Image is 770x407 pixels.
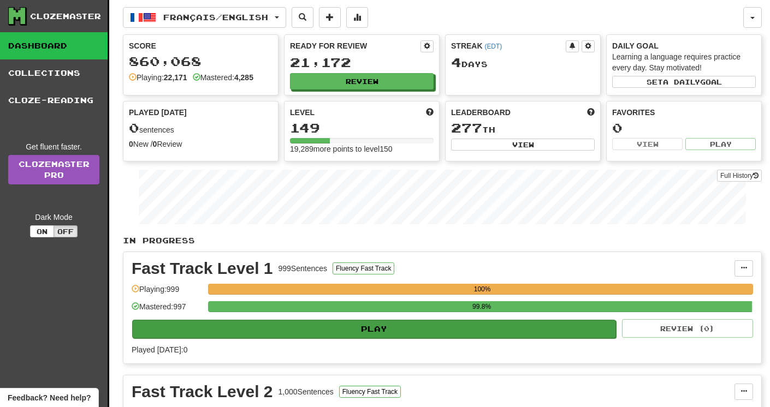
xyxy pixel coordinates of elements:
[193,72,253,83] div: Mastered:
[290,143,434,154] div: 19,289 more points to level 150
[132,284,203,302] div: Playing: 999
[587,107,595,118] span: This week in points, UTC
[8,155,99,184] a: ClozemasterPro
[129,140,133,148] strong: 0
[129,40,273,51] div: Score
[153,140,157,148] strong: 0
[612,51,756,73] div: Learning a language requires practice every day. Stay motivated!
[30,225,54,237] button: On
[451,55,461,70] span: 4
[339,386,401,398] button: Fluency Fast Track
[451,56,595,70] div: Day s
[54,225,78,237] button: Off
[290,40,420,51] div: Ready for Review
[8,141,99,152] div: Get fluent faster.
[612,107,756,118] div: Favorites
[451,139,595,151] button: View
[129,120,139,135] span: 0
[612,76,756,88] button: Seta dailygoal
[451,40,566,51] div: Streak
[129,107,187,118] span: Played [DATE]
[211,301,752,312] div: 99.8%
[30,11,101,22] div: Clozemaster
[451,107,511,118] span: Leaderboard
[8,392,91,403] span: Open feedback widget
[663,78,700,86] span: a daily
[612,138,683,150] button: View
[292,7,313,28] button: Search sentences
[279,263,328,274] div: 999 Sentences
[290,107,315,118] span: Level
[346,7,368,28] button: More stats
[451,120,482,135] span: 277
[132,301,203,319] div: Mastered: 997
[163,13,268,22] span: Français / English
[123,235,762,246] p: In Progress
[129,139,273,149] div: New / Review
[484,43,502,50] a: (EDT)
[290,73,434,89] button: Review
[164,73,187,82] strong: 22,171
[123,7,286,28] button: Français/English
[612,121,756,135] div: 0
[333,262,394,274] button: Fluency Fast Track
[132,345,187,354] span: Played [DATE]: 0
[290,56,434,69] div: 21,172
[717,170,762,182] button: Full History
[451,121,595,135] div: th
[211,284,753,295] div: 100%
[129,55,273,68] div: 860,068
[234,73,253,82] strong: 4,285
[279,386,334,397] div: 1,000 Sentences
[290,121,434,135] div: 149
[612,40,756,51] div: Daily Goal
[132,260,273,277] div: Fast Track Level 1
[8,212,99,223] div: Dark Mode
[622,319,753,338] button: Review (0)
[319,7,341,28] button: Add sentence to collection
[129,121,273,135] div: sentences
[129,72,187,83] div: Playing:
[685,138,756,150] button: Play
[132,384,273,400] div: Fast Track Level 2
[426,107,434,118] span: Score more points to level up
[132,320,616,338] button: Play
